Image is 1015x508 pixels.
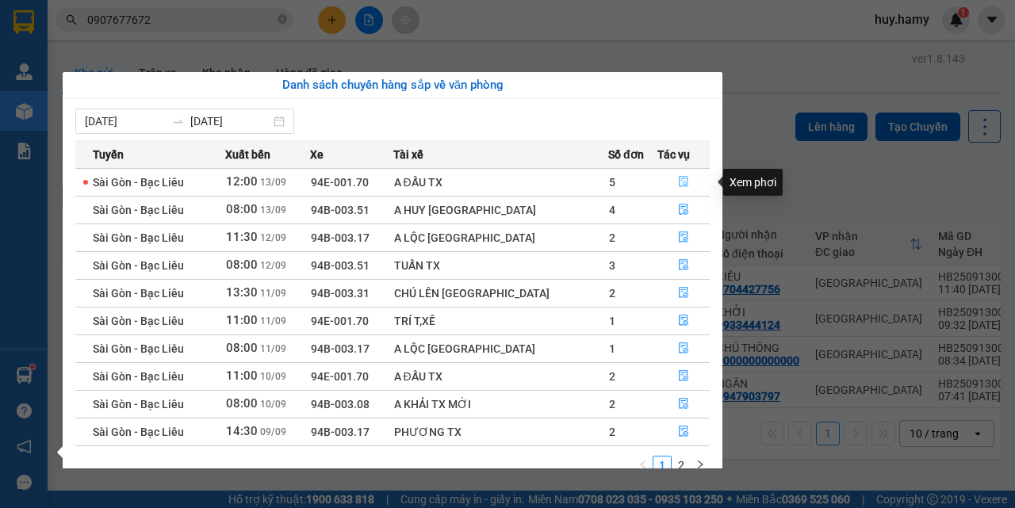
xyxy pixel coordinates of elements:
[93,398,184,411] span: Sài Gòn - Bạc Liêu
[394,423,607,441] div: PHƯƠNG TX
[85,113,165,130] input: Từ ngày
[658,419,709,445] button: file-done
[226,424,258,438] span: 14:30
[609,342,615,355] span: 1
[93,287,184,300] span: Sài Gòn - Bạc Liêu
[658,253,709,278] button: file-done
[394,368,607,385] div: A ĐẤU TX
[91,58,104,71] span: phone
[260,177,286,188] span: 13/09
[678,259,689,272] span: file-done
[93,231,184,244] span: Sài Gòn - Bạc Liêu
[658,336,709,361] button: file-done
[658,392,709,417] button: file-done
[393,146,423,163] span: Tài xế
[311,204,370,216] span: 94B-003.51
[672,456,691,475] li: 2
[93,146,124,163] span: Tuyến
[678,204,689,216] span: file-done
[91,10,211,30] b: Nhà Xe Hà My
[260,288,286,299] span: 11/09
[226,285,258,300] span: 13:30
[658,225,709,250] button: file-done
[609,176,615,189] span: 5
[311,370,369,383] span: 94E-001.70
[311,287,370,300] span: 94B-003.31
[658,364,709,389] button: file-done
[691,456,710,475] li: Next Page
[311,315,369,327] span: 94E-001.70
[93,204,184,216] span: Sài Gòn - Bạc Liêu
[311,259,370,272] span: 94B-003.51
[226,369,258,383] span: 11:00
[394,285,607,302] div: CHÚ LÊN [GEOGRAPHIC_DATA]
[310,146,324,163] span: Xe
[394,229,607,246] div: A LỘC [GEOGRAPHIC_DATA]
[658,308,709,334] button: file-done
[657,146,690,163] span: Tác vụ
[658,170,709,195] button: file-done
[311,342,370,355] span: 94B-003.17
[260,371,286,382] span: 10/09
[7,35,302,55] li: 995 [PERSON_NAME]
[394,395,607,413] div: A KHẢI TX MỚI
[311,231,370,244] span: 94B-003.17
[7,55,302,74] li: 0946 508 595
[260,343,286,354] span: 11/09
[609,315,615,327] span: 1
[260,204,286,216] span: 13/09
[608,146,644,163] span: Số đơn
[93,342,184,355] span: Sài Gòn - Bạc Liêu
[678,342,689,355] span: file-done
[653,456,671,474] a: 1
[609,398,615,411] span: 2
[634,456,653,475] li: Previous Page
[311,398,370,411] span: 94B-003.08
[394,257,607,274] div: TUẤN TX
[653,456,672,475] li: 1
[638,460,648,469] span: left
[394,174,607,191] div: A ĐẤU TX
[311,426,370,438] span: 94B-003.17
[7,99,184,125] b: GỬI : VP Hoà Bình
[260,260,286,271] span: 12/09
[394,312,607,330] div: TRÍ T,XẾ
[225,146,270,163] span: Xuất bến
[260,426,286,437] span: 09/09
[190,113,270,130] input: Đến ngày
[678,315,689,327] span: file-done
[260,232,286,243] span: 12/09
[260,315,286,327] span: 11/09
[691,456,710,475] button: right
[75,76,710,95] div: Danh sách chuyến hàng sắp về văn phòng
[226,202,258,216] span: 08:00
[634,456,653,475] button: left
[93,370,184,383] span: Sài Gòn - Bạc Liêu
[695,460,705,469] span: right
[226,396,258,411] span: 08:00
[609,259,615,272] span: 3
[678,426,689,438] span: file-done
[609,204,615,216] span: 4
[394,201,607,219] div: A HUY [GEOGRAPHIC_DATA]
[678,176,689,189] span: file-done
[658,197,709,223] button: file-done
[171,115,184,128] span: swap-right
[171,115,184,128] span: to
[226,313,258,327] span: 11:00
[226,341,258,355] span: 08:00
[394,340,607,357] div: A LỘC [GEOGRAPHIC_DATA]
[672,456,690,474] a: 2
[226,230,258,244] span: 11:30
[609,287,615,300] span: 2
[678,287,689,300] span: file-done
[311,176,369,189] span: 94E-001.70
[678,370,689,383] span: file-done
[609,426,615,438] span: 2
[678,231,689,244] span: file-done
[260,399,286,410] span: 10/09
[609,370,615,383] span: 2
[609,231,615,244] span: 2
[226,174,258,189] span: 12:00
[93,426,184,438] span: Sài Gòn - Bạc Liêu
